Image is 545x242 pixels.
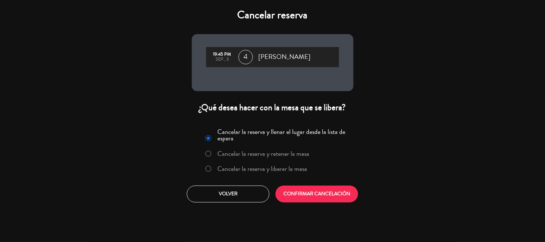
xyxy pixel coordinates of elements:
[217,166,307,172] label: Cancelar la reserva y liberar la mesa
[239,50,253,64] span: 4
[217,150,309,157] label: Cancelar la reserva y retener la mesa
[187,186,269,203] button: Volver
[192,9,354,22] h4: Cancelar reserva
[217,129,349,141] label: Cancelar la reserva y llenar el lugar desde la lista de espera
[192,102,354,113] div: ¿Qué desea hacer con la mesa que se libera?
[259,52,311,62] span: [PERSON_NAME]
[210,52,235,57] div: 19:45 PM
[210,57,235,62] div: sep., 3
[276,186,358,203] button: CONFIRMAR CANCELACIÓN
